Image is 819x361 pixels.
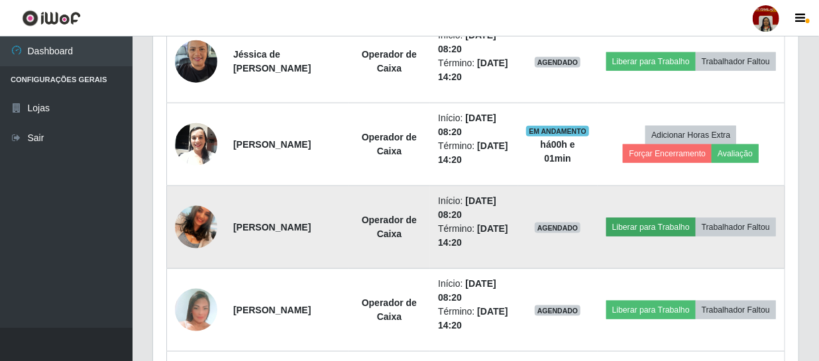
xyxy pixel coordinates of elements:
[362,297,417,322] strong: Operador de Caixa
[22,10,81,26] img: CoreUI Logo
[535,57,581,68] span: AGENDADO
[175,279,217,340] img: 1737214491896.jpeg
[645,126,736,144] button: Adicionar Horas Extra
[438,139,510,167] li: Término:
[541,139,575,164] strong: há 00 h e 01 min
[175,116,217,172] img: 1699378278250.jpeg
[438,56,510,84] li: Término:
[606,52,696,71] button: Liberar para Trabalho
[438,277,510,305] li: Início:
[712,144,759,163] button: Avaliação
[606,218,696,236] button: Liberar para Trabalho
[696,301,776,319] button: Trabalhador Faltou
[438,111,510,139] li: Início:
[696,52,776,71] button: Trabalhador Faltou
[233,222,311,232] strong: [PERSON_NAME]
[623,144,712,163] button: Forçar Encerramento
[233,305,311,315] strong: [PERSON_NAME]
[438,28,510,56] li: Início:
[233,139,311,150] strong: [PERSON_NAME]
[606,301,696,319] button: Liberar para Trabalho
[362,49,417,74] strong: Operador de Caixa
[438,113,496,137] time: [DATE] 08:20
[362,215,417,239] strong: Operador de Caixa
[438,195,496,220] time: [DATE] 08:20
[696,218,776,236] button: Trabalhador Faltou
[438,222,510,250] li: Término:
[526,126,589,136] span: EM ANDAMENTO
[438,305,510,333] li: Término:
[438,278,496,303] time: [DATE] 08:20
[175,33,217,89] img: 1725909093018.jpeg
[233,49,311,74] strong: Jéssica de [PERSON_NAME]
[535,223,581,233] span: AGENDADO
[535,305,581,316] span: AGENDADO
[175,189,217,265] img: 1704989686512.jpeg
[362,132,417,156] strong: Operador de Caixa
[438,194,510,222] li: Início:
